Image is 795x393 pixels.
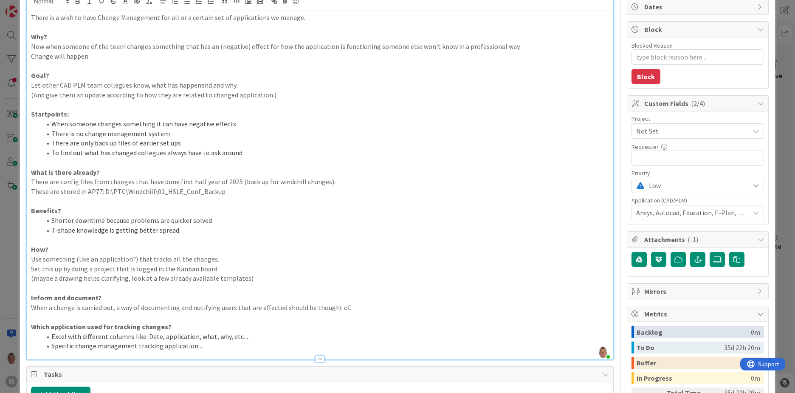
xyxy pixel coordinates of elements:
[637,342,724,353] div: To Do
[31,110,69,118] strong: Startpoints:
[644,24,753,34] span: Block
[31,245,48,253] strong: How?
[31,42,609,51] p: Now when someone of the team changes something that has an (negative) effect for how the applicat...
[636,125,745,137] span: Not Set
[41,225,609,235] li: T-shape knowledge is getting better spread.
[44,369,598,379] span: Tasks
[31,264,609,274] p: Set this up by doing a project that is logged in the Kanban board.
[31,80,609,90] p: Let other CAD PLM team collegues know, what has happenend and why.
[31,90,609,100] p: (And give them an update according to how they are related to changed application.)
[636,208,749,218] span: Ansys, Autocad, Education, E-Plan, Hydrosym, Inventor, ISAH, Office, Sharepoint, TopTeam, Windchi...
[597,346,609,358] img: X8mj6hJYAujqEDlu7QlL9MAggqSR54HW.jpg
[631,143,659,151] label: Requester
[41,129,609,139] li: There is no change management system
[31,13,609,23] p: There is a wish to have Change Management for all or a certain set of applications we manage.
[41,216,609,225] li: Shorter downtime because problems are quicker solved
[31,71,49,80] strong: Goal?
[691,99,705,108] span: ( 2/4 )
[644,2,753,12] span: Dates
[31,177,609,187] p: There are config files from changes that have done first half year of 2025 (back up for windchill...
[644,98,753,108] span: Custom Fields
[637,357,751,369] div: Buffer
[644,309,753,319] span: Metrics
[31,273,609,283] p: (maybe a drawing helps clarifying, look at a few already available templates)
[41,119,609,129] li: When someone changes something it can have negative effects
[31,168,100,177] strong: What is there already?
[41,138,609,148] li: There are only back up files of earlier set ups
[31,206,61,215] strong: Benefits?
[724,342,760,353] div: 35d 22h 20m
[631,197,764,203] div: Application (CAD/PLM)
[31,32,47,41] strong: Why?
[31,187,609,196] p: These are stored in AP77: D:\PTC\Windchill\01_HSLE_Conf_Backup
[631,42,673,49] label: Blocked Reason
[31,322,172,331] strong: Which application used for tracking changes?
[18,1,39,11] span: Support
[631,170,764,176] div: Priority
[31,254,609,264] p: Use something (like an application?) that tracks all the changes.
[41,332,609,342] li: Excel with different columns like: Date, application, what, why, etc…
[31,51,609,61] p: Change will happen
[31,303,609,313] p: When a change is carried out, a way of documenting and notifying users that are effected should b...
[649,179,745,191] span: Low
[637,372,751,384] div: In Progress
[644,234,753,245] span: Attachments
[751,357,760,369] div: 0m
[631,69,660,84] button: Block
[751,326,760,338] div: 0m
[688,235,698,244] span: ( -1 )
[631,116,764,122] div: Project
[41,148,609,158] li: To find out what has changed collegues always have to ask around
[41,341,609,351] li: Specific change management tracking application...
[644,286,753,296] span: Mirrors
[31,293,101,302] strong: Inform and document?
[751,372,760,384] div: 0m
[637,326,751,338] div: Backlog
